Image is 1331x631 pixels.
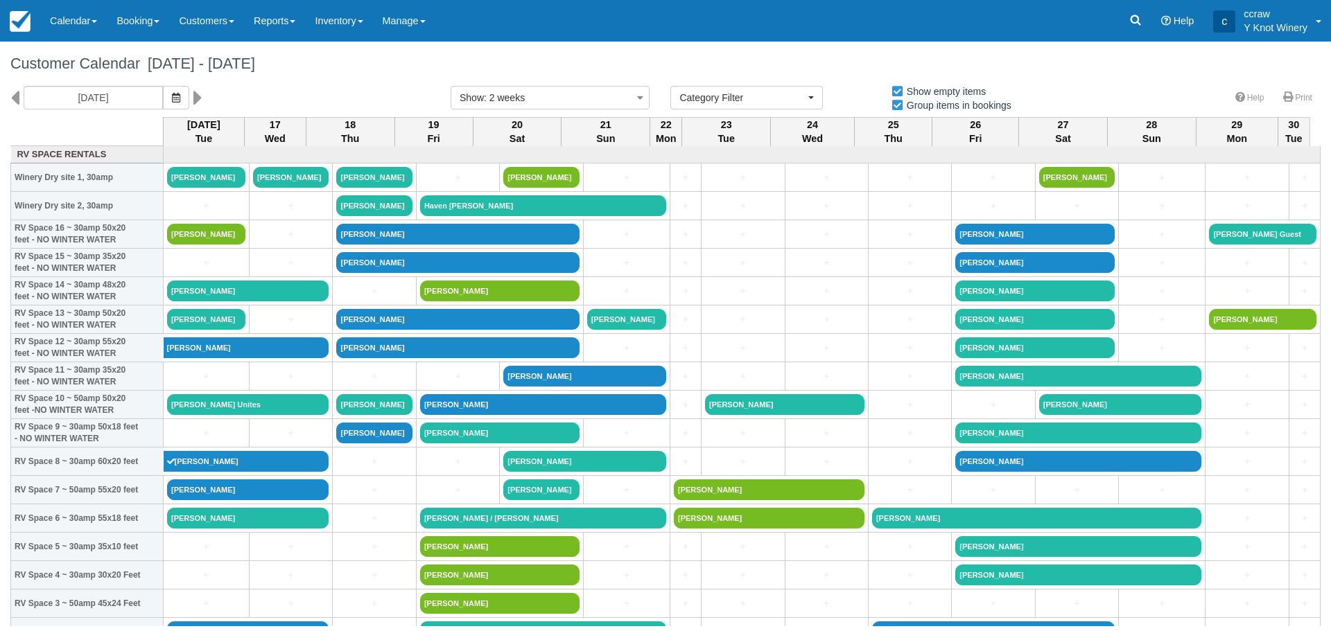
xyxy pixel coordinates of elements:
[587,426,666,441] a: +
[164,337,329,358] a: [PERSON_NAME]
[771,117,855,146] th: 24 Wed
[1122,256,1201,270] a: +
[336,309,579,330] a: [PERSON_NAME]
[336,394,412,415] a: [PERSON_NAME]
[1293,483,1316,497] a: +
[674,426,697,441] a: +
[872,540,948,554] a: +
[420,508,666,528] a: [PERSON_NAME] / [PERSON_NAME]
[1209,199,1285,213] a: +
[1209,511,1285,526] a: +
[11,249,164,277] th: RV Space 15 ~ 30amp 35x20 feet - NO WINTER WATER
[674,479,864,500] a: [PERSON_NAME]
[1174,15,1194,26] span: Help
[674,508,864,528] a: [PERSON_NAME]
[705,170,781,185] a: +
[674,312,697,327] a: +
[705,540,781,554] a: +
[872,170,948,185] a: +
[1209,540,1285,554] a: +
[955,337,1115,358] a: [PERSON_NAME]
[872,596,948,611] a: +
[336,167,412,188] a: [PERSON_NAME]
[891,86,997,96] span: Show empty items
[789,341,864,355] a: +
[587,284,666,299] a: +
[1278,117,1310,146] th: 30 Tue
[955,199,1031,213] a: +
[167,369,245,384] a: +
[674,369,697,384] a: +
[705,227,781,242] a: +
[336,224,579,245] a: [PERSON_NAME]
[1293,256,1316,270] a: +
[11,362,164,391] th: RV Space 11 ~ 30amp 35x20 feet - NO WINTER WATER
[306,117,394,146] th: 18 Thu
[1122,341,1201,355] a: +
[420,536,580,557] a: [PERSON_NAME]
[789,454,864,469] a: +
[1293,426,1316,441] a: +
[872,227,948,242] a: +
[167,309,245,330] a: [PERSON_NAME]
[932,117,1019,146] th: 26 Fri
[336,423,412,443] a: [PERSON_NAME]
[167,479,329,500] a: [PERSON_NAME]
[872,508,1202,528] a: [PERSON_NAME]
[872,284,948,299] a: +
[420,394,666,415] a: [PERSON_NAME]
[253,426,329,441] a: +
[587,170,666,185] a: +
[473,117,562,146] th: 20 Sat
[872,256,948,270] a: +
[705,596,781,611] a: +
[674,284,697,299] a: +
[1019,117,1108,146] th: 27 Sat
[167,426,245,441] a: +
[670,86,823,109] button: Category Filter
[167,394,329,415] a: [PERSON_NAME] Unites
[872,398,948,412] a: +
[503,167,579,188] a: [PERSON_NAME]
[705,568,781,583] a: +
[955,596,1031,611] a: +
[1209,224,1316,245] a: [PERSON_NAME] Guest
[1293,454,1316,469] a: +
[1122,284,1201,299] a: +
[11,561,164,589] th: RV Space 4 ~ 30amp 30x20 Feet
[1209,483,1285,497] a: +
[1275,88,1321,108] a: Print
[503,479,579,500] a: [PERSON_NAME]
[674,227,697,242] a: +
[164,451,329,472] a: [PERSON_NAME]
[11,277,164,305] th: RV Space 14 ~ 30amp 48x20 feet - NO WINTER WATER
[420,454,496,469] a: +
[1039,483,1115,497] a: +
[11,334,164,362] th: RV Space 12 ~ 30amp 55x20 feet - NO WINTER WATER
[167,199,245,213] a: +
[336,540,412,554] a: +
[955,309,1115,330] a: [PERSON_NAME]
[11,192,164,220] th: Winery Dry site 2, 30amp
[789,596,864,611] a: +
[955,170,1031,185] a: +
[705,312,781,327] a: +
[587,540,666,554] a: +
[167,540,245,554] a: +
[789,227,864,242] a: +
[872,369,948,384] a: +
[336,596,412,611] a: +
[1213,10,1235,33] div: c
[789,170,864,185] a: +
[11,504,164,533] th: RV Space 6 ~ 30amp 55x18 feet
[674,454,697,469] a: +
[10,11,31,32] img: checkfront-main-nav-mini-logo.png
[11,447,164,476] th: RV Space 8 ~ 30amp 60x20 feet
[674,341,697,355] a: +
[955,224,1115,245] a: [PERSON_NAME]
[253,227,329,242] a: +
[789,312,864,327] a: +
[420,281,580,301] a: [PERSON_NAME]
[167,596,245,611] a: +
[1122,170,1201,185] a: +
